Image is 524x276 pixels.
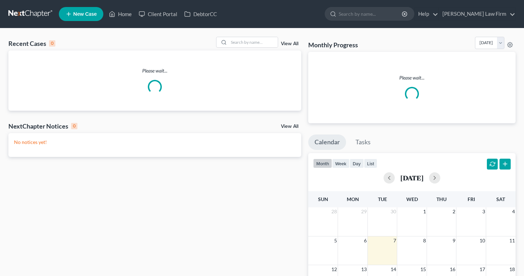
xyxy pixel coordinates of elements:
[349,134,377,150] a: Tasks
[308,134,346,150] a: Calendar
[229,37,278,47] input: Search by name...
[313,159,332,168] button: month
[14,139,296,146] p: No notices yet!
[479,265,486,274] span: 17
[347,196,359,202] span: Mon
[436,196,447,202] span: Thu
[281,41,298,46] a: View All
[422,236,427,245] span: 8
[331,207,338,216] span: 28
[509,265,516,274] span: 18
[364,159,377,168] button: list
[49,40,55,47] div: 0
[482,207,486,216] span: 3
[415,8,438,20] a: Help
[333,236,338,245] span: 5
[378,196,387,202] span: Tue
[135,8,181,20] a: Client Portal
[468,196,475,202] span: Fri
[318,196,328,202] span: Sun
[509,236,516,245] span: 11
[360,207,367,216] span: 29
[439,8,515,20] a: [PERSON_NAME] Law Firm
[331,265,338,274] span: 12
[8,39,55,48] div: Recent Cases
[350,159,364,168] button: day
[511,207,516,216] span: 4
[339,7,403,20] input: Search by name...
[363,236,367,245] span: 6
[390,207,397,216] span: 30
[332,159,350,168] button: week
[496,196,505,202] span: Sat
[449,265,456,274] span: 16
[105,8,135,20] a: Home
[422,207,427,216] span: 1
[8,122,77,130] div: NextChapter Notices
[452,207,456,216] span: 2
[73,12,97,17] span: New Case
[400,174,423,181] h2: [DATE]
[479,236,486,245] span: 10
[452,236,456,245] span: 9
[393,236,397,245] span: 7
[390,265,397,274] span: 14
[308,41,358,49] h3: Monthly Progress
[71,123,77,129] div: 0
[420,265,427,274] span: 15
[360,265,367,274] span: 13
[406,196,418,202] span: Wed
[314,74,510,81] p: Please wait...
[8,67,301,74] p: Please wait...
[281,124,298,129] a: View All
[181,8,220,20] a: DebtorCC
